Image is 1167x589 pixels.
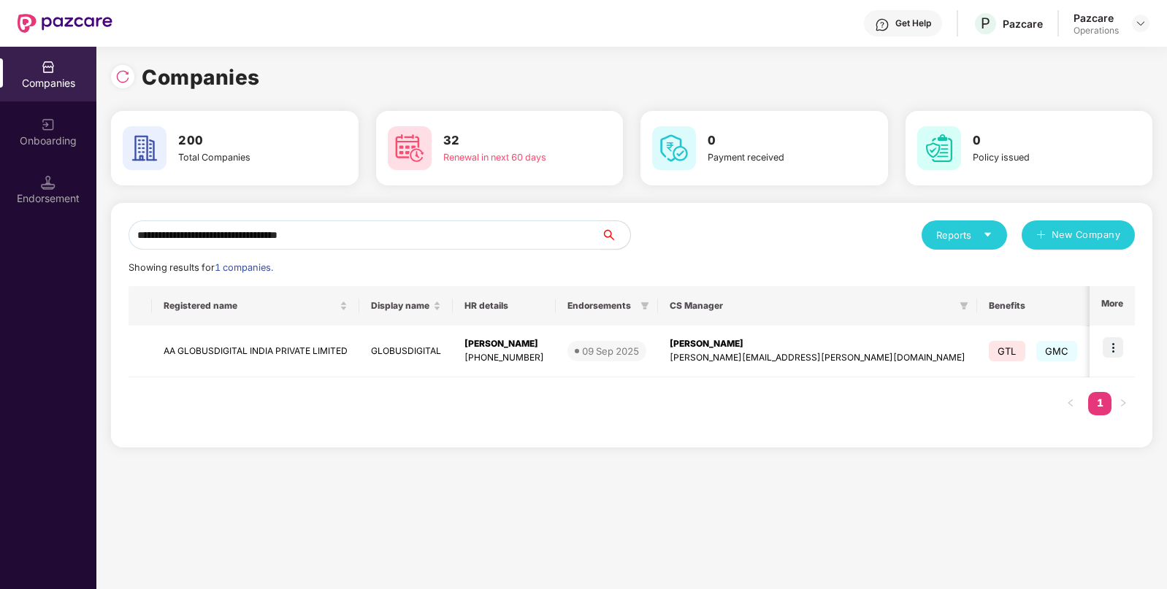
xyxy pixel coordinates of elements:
h3: 0 [708,131,833,150]
img: svg+xml;base64,PHN2ZyB3aWR0aD0iMTQuNSIgaGVpZ2h0PSIxNC41IiB2aWV3Qm94PSIwIDAgMTYgMTYiIGZpbGw9Im5vbm... [41,175,56,190]
img: svg+xml;base64,PHN2ZyBpZD0iUmVsb2FkLTMyeDMyIiB4bWxucz0iaHR0cDovL3d3dy53My5vcmcvMjAwMC9zdmciIHdpZH... [115,69,130,84]
img: svg+xml;base64,PHN2ZyB4bWxucz0iaHR0cDovL3d3dy53My5vcmcvMjAwMC9zdmciIHdpZHRoPSI2MCIgaGVpZ2h0PSI2MC... [917,126,961,170]
h1: Companies [142,61,260,93]
span: filter [957,297,971,315]
div: Operations [1074,25,1119,36]
img: svg+xml;base64,PHN2ZyBpZD0iRHJvcGRvd24tMzJ4MzIiIHhtbG5zPSJodHRwOi8vd3d3LnczLm9yZy8yMDAwL3N2ZyIgd2... [1135,18,1147,29]
div: [PERSON_NAME] [670,337,965,351]
span: P [981,15,990,32]
img: svg+xml;base64,PHN2ZyB4bWxucz0iaHR0cDovL3d3dy53My5vcmcvMjAwMC9zdmciIHdpZHRoPSI2MCIgaGVpZ2h0PSI2MC... [652,126,696,170]
a: 1 [1088,392,1111,414]
span: CS Manager [670,300,954,312]
button: plusNew Company [1022,220,1135,250]
span: filter [640,301,649,310]
span: Endorsements [567,300,635,312]
span: 1 companies. [215,262,273,273]
td: AA GLOBUSDIGITAL INDIA PRIVATE LIMITED [152,326,359,377]
span: caret-down [983,230,992,239]
div: [PERSON_NAME] [464,337,544,351]
span: plus [1036,230,1046,242]
img: svg+xml;base64,PHN2ZyBpZD0iSGVscC0zMngzMiIgeG1sbnM9Imh0dHA6Ly93d3cudzMub3JnLzIwMDAvc3ZnIiB3aWR0aD... [875,18,889,32]
img: svg+xml;base64,PHN2ZyB4bWxucz0iaHR0cDovL3d3dy53My5vcmcvMjAwMC9zdmciIHdpZHRoPSI2MCIgaGVpZ2h0PSI2MC... [123,126,167,170]
div: Payment received [708,150,833,165]
img: icon [1103,337,1123,358]
div: [PERSON_NAME][EMAIL_ADDRESS][PERSON_NAME][DOMAIN_NAME] [670,351,965,365]
div: 09 Sep 2025 [582,344,639,358]
button: search [600,220,631,250]
li: Next Page [1111,392,1135,415]
span: filter [638,297,652,315]
button: right [1111,392,1135,415]
span: GMC [1036,341,1078,361]
span: search [600,229,630,241]
div: Pazcare [1074,11,1119,25]
div: Renewal in next 60 days [443,150,569,165]
span: Display name [371,300,430,312]
div: Reports [936,228,992,242]
div: Get Help [895,18,931,29]
h3: 32 [443,131,569,150]
li: Previous Page [1059,392,1082,415]
th: HR details [453,286,556,326]
h3: 0 [973,131,1098,150]
span: Showing results for [129,262,273,273]
span: right [1119,399,1128,407]
h3: 200 [178,131,304,150]
img: svg+xml;base64,PHN2ZyB4bWxucz0iaHR0cDovL3d3dy53My5vcmcvMjAwMC9zdmciIHdpZHRoPSI2MCIgaGVpZ2h0PSI2MC... [388,126,432,170]
img: New Pazcare Logo [18,14,112,33]
th: Registered name [152,286,359,326]
li: 1 [1088,392,1111,415]
div: Policy issued [973,150,1098,165]
th: More [1090,286,1135,326]
img: svg+xml;base64,PHN2ZyB3aWR0aD0iMjAiIGhlaWdodD0iMjAiIHZpZXdCb3g9IjAgMCAyMCAyMCIgZmlsbD0ibm9uZSIgeG... [41,118,56,132]
div: Pazcare [1003,17,1043,31]
span: Registered name [164,300,337,312]
img: svg+xml;base64,PHN2ZyBpZD0iQ29tcGFuaWVzIiB4bWxucz0iaHR0cDovL3d3dy53My5vcmcvMjAwMC9zdmciIHdpZHRoPS... [41,60,56,74]
th: Benefits [977,286,1107,326]
td: GLOBUSDIGITAL [359,326,453,377]
button: left [1059,392,1082,415]
div: [PHONE_NUMBER] [464,351,544,365]
span: New Company [1052,228,1121,242]
div: Total Companies [178,150,304,165]
span: GTL [989,341,1025,361]
th: Display name [359,286,453,326]
span: left [1066,399,1075,407]
span: filter [960,301,968,310]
